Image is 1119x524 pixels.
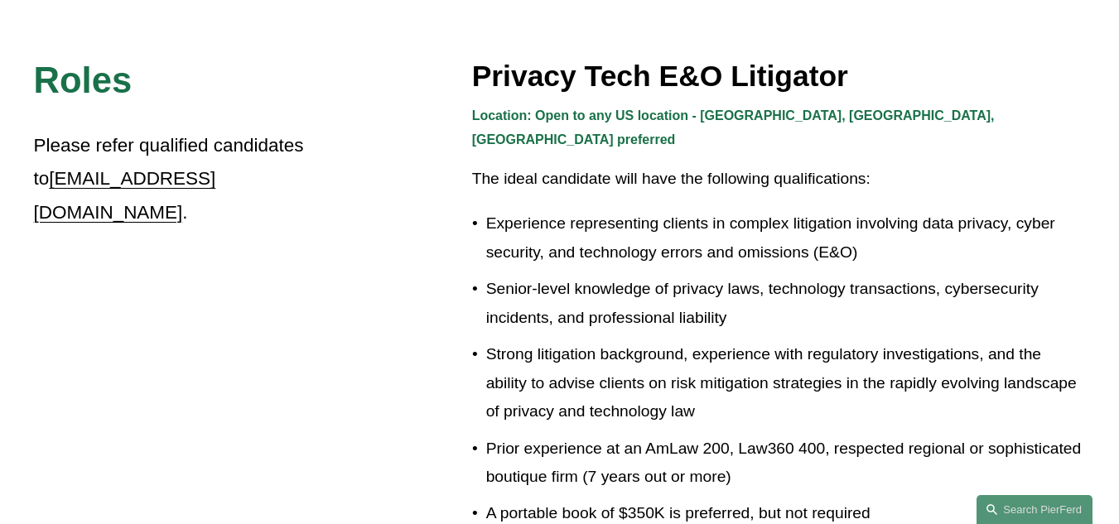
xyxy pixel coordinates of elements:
strong: Location: Open to any US location - [GEOGRAPHIC_DATA], [GEOGRAPHIC_DATA], [GEOGRAPHIC_DATA] prefe... [472,108,998,147]
p: The ideal candidate will have the following qualifications: [472,165,1086,194]
p: Please refer qualified candidates to . [34,129,340,229]
p: Strong litigation background, experience with regulatory investigations, and the ability to advis... [486,340,1086,426]
a: [EMAIL_ADDRESS][DOMAIN_NAME] [34,168,216,222]
span: Roles [34,60,133,100]
h3: Privacy Tech E&O Litigator [472,59,1086,95]
p: Experience representing clients in complex litigation involving data privacy, cyber security, and... [486,209,1086,267]
a: Search this site [977,495,1092,524]
p: Senior-level knowledge of privacy laws, technology transactions, cybersecurity incidents, and pro... [486,275,1086,332]
p: Prior experience at an AmLaw 200, Law360 400, respected regional or sophisticated boutique firm (... [486,435,1086,492]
